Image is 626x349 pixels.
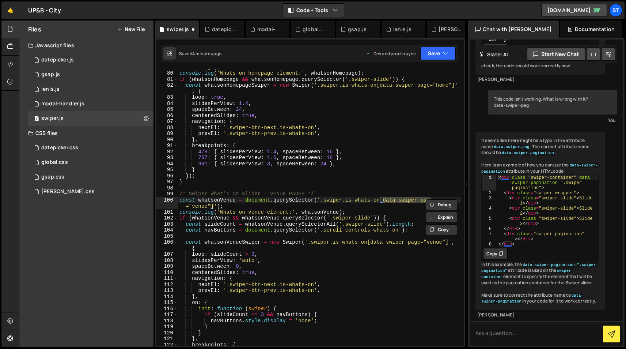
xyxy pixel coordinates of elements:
[28,82,153,97] div: 17139/48191.js
[156,70,178,76] div: 80
[482,226,496,232] div: 6
[19,38,153,53] div: Javascript files
[192,50,221,57] div: 4 minutes ago
[156,300,178,306] div: 115
[426,224,457,235] button: Copy
[477,312,603,318] div: [PERSON_NAME]
[41,145,78,151] div: datepicker.css
[41,86,60,93] div: lenis.js
[28,53,153,67] div: 17139/47296.js
[156,318,178,324] div: 118
[468,20,559,38] div: Chat with [PERSON_NAME]
[366,50,416,57] div: Dev and prod in sync
[156,324,178,330] div: 119
[493,145,530,150] code: data-swiper-pag
[482,232,496,242] div: 7
[156,215,178,221] div: 102
[541,4,607,17] a: [DOMAIN_NAME]
[482,216,496,226] div: 5
[156,101,178,107] div: 84
[439,26,462,33] div: [PERSON_NAME].css
[348,26,367,33] div: gsap.js
[28,25,41,33] h2: Files
[28,140,153,155] div: 17139/47300.css
[156,191,178,197] div: 99
[488,90,617,115] div: This code isn't working. What is wrong with it? data-swiper-pag
[482,196,496,206] div: 3
[167,26,189,33] div: swiper.js
[527,48,585,61] button: Start new chat
[156,251,178,258] div: 107
[482,37,502,42] div: 167
[156,288,178,294] div: 113
[609,4,622,17] a: st
[156,106,178,113] div: 85
[482,206,496,216] div: 4
[28,184,153,199] div: 17139/47303.css
[41,188,95,195] div: [PERSON_NAME].css
[156,167,178,173] div: 95
[156,125,178,131] div: 88
[156,342,178,348] div: 122
[19,126,153,140] div: CSS files
[156,161,178,167] div: 94
[156,76,178,83] div: 81
[482,191,496,196] div: 2
[303,26,326,33] div: global.css
[156,306,178,312] div: 116
[1,1,19,19] a: 🤙
[156,258,178,264] div: 108
[426,212,457,223] button: Explain
[156,282,178,288] div: 112
[156,185,178,191] div: 98
[156,263,178,270] div: 109
[41,174,64,180] div: gsap.css
[490,116,615,124] div: You
[156,197,178,209] div: 100
[156,113,178,119] div: 86
[41,115,64,122] div: swiper.js
[156,209,178,215] div: 101
[481,163,598,174] code: data-swiper-pagination
[156,227,178,233] div: 104
[156,275,178,282] div: 111
[156,179,178,185] div: 97
[501,150,554,155] code: data-swiper-pagination
[28,6,61,15] div: UP&B - City
[479,51,508,58] h2: Slater AI
[482,175,496,191] div: 1
[41,71,60,78] div: gsap.js
[28,67,153,82] div: 17139/47297.js
[28,155,153,170] div: 17139/47301.css
[156,294,178,300] div: 114
[156,143,178,149] div: 91
[481,262,598,274] code: data-swiper-pagination=".swiper-pagination"
[28,97,153,111] div: 17139/47298.js
[156,233,178,240] div: 105
[420,47,456,60] button: Save
[28,170,153,184] div: 17139/47302.css
[156,82,178,94] div: 82
[41,101,84,107] div: modal-handler.js
[282,4,344,17] button: Code + Tools
[41,57,74,63] div: datepicker.js
[156,119,178,125] div: 87
[156,173,178,179] div: 96
[393,26,411,33] div: lenis.js
[212,26,235,33] div: datepicker.js
[156,94,178,101] div: 83
[483,248,508,260] button: Copy
[156,131,178,137] div: 89
[156,239,178,251] div: 106
[156,336,178,342] div: 121
[426,199,457,210] button: Debug
[560,20,622,38] div: Documentation
[28,111,153,126] div: swiper.js
[179,50,221,57] div: Saved
[483,43,508,55] button: Copy
[156,149,178,155] div: 92
[257,26,281,33] div: modal-handler.js
[481,293,583,304] code: data-swiper-pagination
[41,159,68,166] div: global.css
